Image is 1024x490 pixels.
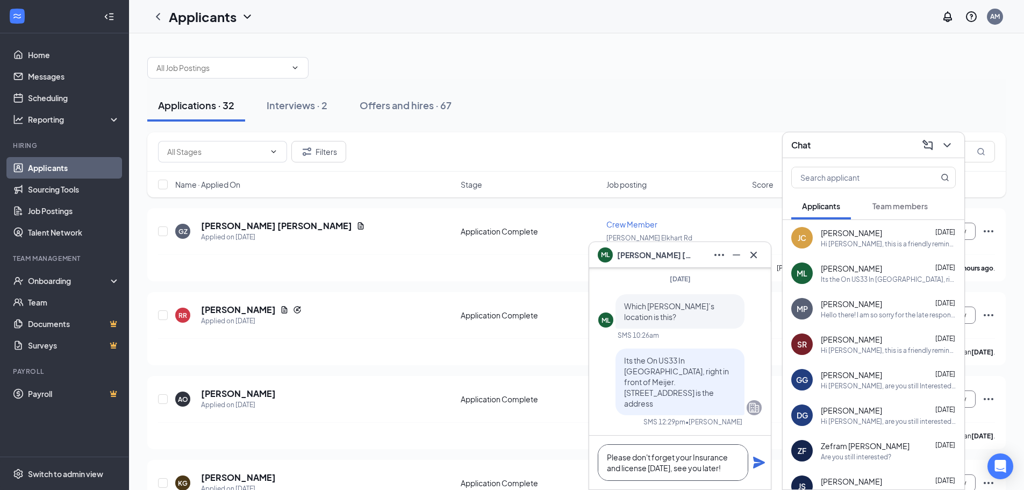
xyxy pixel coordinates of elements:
[935,264,955,272] span: [DATE]
[158,98,234,112] div: Applications · 32
[461,179,482,190] span: Stage
[935,477,955,485] span: [DATE]
[921,139,934,152] svg: ComposeMessage
[685,417,742,427] span: • [PERSON_NAME]
[821,334,882,345] span: [PERSON_NAME]
[201,472,276,484] h5: [PERSON_NAME]
[28,87,120,109] a: Scheduling
[797,410,808,421] div: DG
[753,456,765,469] svg: Plane
[291,63,299,72] svg: ChevronDown
[28,313,120,335] a: DocumentsCrown
[461,394,600,404] div: Application Complete
[821,417,956,426] div: Hi [PERSON_NAME], are you still interested in the delivery driver position?
[201,304,276,316] h5: [PERSON_NAME]
[28,222,120,243] a: Talent Network
[752,179,774,190] span: Score
[971,348,993,356] b: [DATE]
[941,173,949,182] svg: MagnifyingGlass
[293,306,302,314] svg: Reapply
[461,226,600,237] div: Application Complete
[747,248,760,261] svg: Cross
[269,147,278,156] svg: ChevronDown
[169,8,237,26] h1: Applicants
[152,10,164,23] svg: ChevronLeft
[461,478,600,488] div: Application Complete
[201,220,352,232] h5: [PERSON_NAME] [PERSON_NAME]
[201,388,276,400] h5: [PERSON_NAME]
[982,309,995,322] svg: Ellipses
[178,395,188,404] div: AO
[201,232,365,243] div: Applied on [DATE]
[28,114,120,125] div: Reporting
[598,444,748,481] textarea: Please don't forget your Insurance and license [DATE], see you later!
[13,254,118,263] div: Team Management
[821,263,882,274] span: [PERSON_NAME]
[28,468,103,479] div: Switch to admin view
[821,452,891,461] div: Are you still interested?
[280,306,289,314] svg: Document
[28,44,120,66] a: Home
[618,331,659,340] div: SMS 10:26am
[919,137,936,154] button: ComposeMessage
[797,303,808,314] div: MP
[990,12,1000,21] div: AM
[291,141,346,162] button: Filter Filters
[987,453,1013,479] div: Open Intercom Messenger
[941,139,954,152] svg: ChevronDown
[12,11,23,22] svg: WorkstreamLogo
[728,246,745,264] button: Minimize
[670,275,691,283] span: [DATE]
[178,227,188,236] div: GZ
[802,201,840,211] span: Applicants
[872,201,928,211] span: Team members
[796,374,808,385] div: GG
[356,222,365,230] svg: Document
[821,239,956,248] div: Hi [PERSON_NAME], this is a friendly reminder. Your meeting with [PERSON_NAME]'s for [PERSON_NAME...
[935,441,955,449] span: [DATE]
[821,310,956,319] div: Hello there! I am so sorry for the late response as I did not see this until [DATE]. I would love...
[935,335,955,343] span: [DATE]
[745,246,762,264] button: Cross
[821,275,956,284] div: Its the On US33 In [GEOGRAPHIC_DATA], right in front of Meijer. [STREET_ADDRESS] is the address
[982,393,995,406] svg: Ellipses
[935,406,955,414] span: [DATE]
[156,62,287,74] input: All Job Postings
[300,145,313,158] svg: Filter
[941,10,954,23] svg: Notifications
[28,157,120,179] a: Applicants
[982,225,995,238] svg: Ellipses
[28,200,120,222] a: Job Postings
[797,339,807,350] div: SR
[13,114,24,125] svg: Analysis
[201,400,276,410] div: Applied on [DATE]
[28,275,111,286] div: Onboarding
[821,476,882,487] span: [PERSON_NAME]
[935,299,955,307] span: [DATE]
[28,383,120,404] a: PayrollCrown
[965,10,978,23] svg: QuestionInfo
[13,468,24,479] svg: Settings
[730,248,743,261] svg: Minimize
[977,147,985,156] svg: MagnifyingGlass
[798,445,806,456] div: ZF
[821,381,956,390] div: Hi [PERSON_NAME], are you still Interested in the delivery driver position?
[711,246,728,264] button: Ellipses
[606,234,692,242] span: [PERSON_NAME] Elkhart Rd
[777,264,995,273] p: [PERSON_NAME] [PERSON_NAME] has applied more than .
[175,179,240,190] span: Name · Applied On
[360,98,452,112] div: Offers and hires · 67
[821,346,956,355] div: Hi [PERSON_NAME], this is a friendly reminder. Your meeting with [PERSON_NAME]'s for [PERSON_NAME...
[13,141,118,150] div: Hiring
[624,301,714,322] span: Which [PERSON_NAME]’s location is this?
[28,335,120,356] a: SurveysCrown
[792,167,919,188] input: Search applicant
[617,249,692,261] span: [PERSON_NAME] [PERSON_NAME]
[13,367,118,376] div: Payroll
[606,179,647,190] span: Job posting
[939,137,956,154] button: ChevronDown
[798,232,806,243] div: JC
[606,219,657,229] span: Crew Member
